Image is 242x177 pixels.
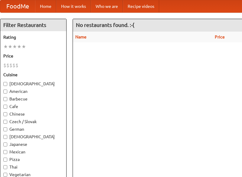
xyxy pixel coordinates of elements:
li: ★ [17,43,21,50]
a: Home [35,0,56,12]
li: ★ [21,43,26,50]
label: Thai [3,164,63,170]
li: $ [12,62,15,69]
li: ★ [3,43,8,50]
li: $ [9,62,12,69]
input: [DEMOGRAPHIC_DATA] [3,135,7,139]
label: German [3,126,63,132]
h5: Rating [3,34,63,40]
label: [DEMOGRAPHIC_DATA] [3,81,63,87]
a: Recipe videos [123,0,159,12]
h5: Price [3,53,63,59]
input: Japanese [3,143,7,146]
a: FoodMe [0,0,35,12]
input: Thai [3,165,7,169]
h4: Filter Restaurants [0,19,66,31]
li: $ [6,62,9,69]
a: How it works [56,0,91,12]
input: Czech / Slovak [3,120,7,124]
label: Mexican [3,149,63,155]
input: Vegetarian [3,173,7,177]
input: Mexican [3,150,7,154]
label: [DEMOGRAPHIC_DATA] [3,134,63,140]
h5: Cuisine [3,72,63,78]
li: ★ [8,43,12,50]
label: Pizza [3,156,63,162]
a: Name [75,34,87,39]
input: Cafe [3,105,7,109]
input: Pizza [3,158,7,162]
input: German [3,127,7,131]
ng-pluralize: No restaurants found. :-( [76,22,134,28]
input: [DEMOGRAPHIC_DATA] [3,82,7,86]
label: American [3,88,63,94]
li: $ [3,62,6,69]
a: Price [215,34,225,39]
label: Cafe [3,103,63,110]
a: Who we are [91,0,123,12]
label: Chinese [3,111,63,117]
label: Japanese [3,141,63,147]
input: Barbecue [3,97,7,101]
li: ★ [12,43,17,50]
li: $ [15,62,18,69]
input: American [3,90,7,93]
input: Chinese [3,112,7,116]
label: Barbecue [3,96,63,102]
label: Czech / Slovak [3,119,63,125]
